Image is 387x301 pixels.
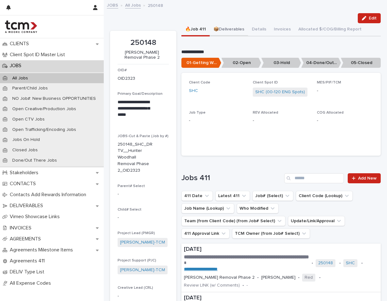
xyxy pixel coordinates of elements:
a: 250148 [318,261,333,266]
span: Project Lead (PMGR) [118,231,155,235]
p: Agreements Milestone Items [7,247,78,253]
button: Job Name (Lookup) [181,203,234,213]
p: • [319,275,321,280]
a: SHC (00-120 ENG Spots) [255,89,305,95]
span: OID# [118,68,127,72]
p: [PERSON_NAME] Removal Phase 2 [118,50,166,61]
button: 🔥Job 411 [181,23,210,36]
p: Parent/Child Jobs [7,86,53,91]
p: Done/Out There Jobs [7,158,62,163]
span: Project Support (PJC) [118,259,156,262]
p: [DATE] [184,246,378,253]
p: Stakeholders [7,170,43,176]
p: - [118,191,169,197]
p: JOBS [7,63,26,69]
p: All Expense Codes [7,280,56,286]
p: Vimeo Showcase Links [7,214,65,220]
button: Update/Link/Approval [288,216,345,226]
h1: Jobs 411 [181,174,282,183]
button: Details [248,23,270,36]
p: 05-Closed [341,58,381,68]
p: 250148_SHC_DRTV__Hunter Woodhall Removal Phase 2_OID2323 [118,141,154,174]
p: Review LINK (w/ Comments) [184,283,240,288]
img: 4hMmSqQkux38exxPVZHQ [5,20,37,33]
p: - [253,117,309,124]
p: 03-Hold [261,58,301,68]
p: - [317,117,373,124]
span: Creative Lead (CRL) [118,286,153,290]
span: Primary Goal/Description [118,92,163,96]
p: • [242,283,244,288]
p: - [118,214,169,221]
button: Invoices [270,23,295,36]
p: OID2323 [118,75,135,82]
p: DELIVERABLES [7,203,48,209]
a: SHC [189,88,198,94]
a: JOBS [107,1,118,8]
span: REV Allocated [253,111,278,115]
p: CLIENTS [7,41,34,47]
span: Client Code [189,81,210,84]
p: Open Creative/Production Jobs [7,106,81,112]
p: 04-Done/OutThere [301,58,341,68]
p: 250148 [118,38,169,47]
p: Open Trafficking/Encoding Jobs [7,127,81,132]
p: 02-Open [221,58,261,68]
p: CONTACTS [7,181,41,187]
span: Job Type [189,111,206,115]
p: - [246,283,248,288]
p: DELIV Type List [7,269,49,275]
button: Who Modified [237,203,279,213]
p: [PERSON_NAME] [261,275,296,280]
button: Edit [358,13,381,23]
input: Search [284,173,344,183]
a: SHC [346,261,355,266]
p: • [312,261,313,266]
button: Latest 411 [215,191,250,201]
p: Open CTV Jobs [7,117,50,122]
span: Child# Select [118,208,141,212]
span: JOBS-Cut & Paste (Job by #) [118,134,169,138]
span: Edit [369,16,377,20]
span: MES/PIF/TCM [317,81,341,84]
p: Jobs On Hold [7,137,45,142]
span: Parent# Select [118,184,145,188]
p: Client Spot ID Master List [7,52,70,58]
span: Add New [358,176,377,180]
button: 📦Deliverables [210,23,248,36]
p: AGREEMENTS [7,236,46,242]
p: - [118,293,169,299]
span: Client Spot ID [253,81,278,84]
p: Agreements 411 [7,258,50,264]
p: • [298,275,300,280]
p: - [317,88,373,94]
a: Add New [348,173,381,183]
p: • [257,275,259,280]
p: • [361,261,363,266]
p: • [339,261,341,266]
p: Contacts Add Rewards Information [7,192,91,198]
button: Job# (Select) [252,191,293,201]
button: Team (from Client Code) (from Job# Select) [181,216,285,226]
p: NO Job#: New Business OPPORTUNITIES [7,96,101,101]
a: [PERSON_NAME]-TCM [120,239,165,246]
a: All Jobs [125,1,141,8]
p: [PERSON_NAME] Removal Phase 2 [184,275,255,280]
button: TCM Owner (from Job# Select) [232,228,310,239]
span: COG Allocated [317,111,344,115]
p: - [189,117,245,124]
p: Closed Jobs [7,148,43,153]
p: INVOICES [7,225,36,231]
button: Allocated $/COG/Billing Report [295,23,365,36]
a: [PERSON_NAME]-TCM [120,267,165,273]
button: Client Code (Lookup) [296,191,353,201]
p: 250148 [148,2,163,8]
span: Red [302,274,315,282]
p: All Jobs [7,76,33,81]
button: 411 Date [181,191,213,201]
button: 411 Approval Link [181,228,229,239]
p: 01-Getting Work [181,58,221,68]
